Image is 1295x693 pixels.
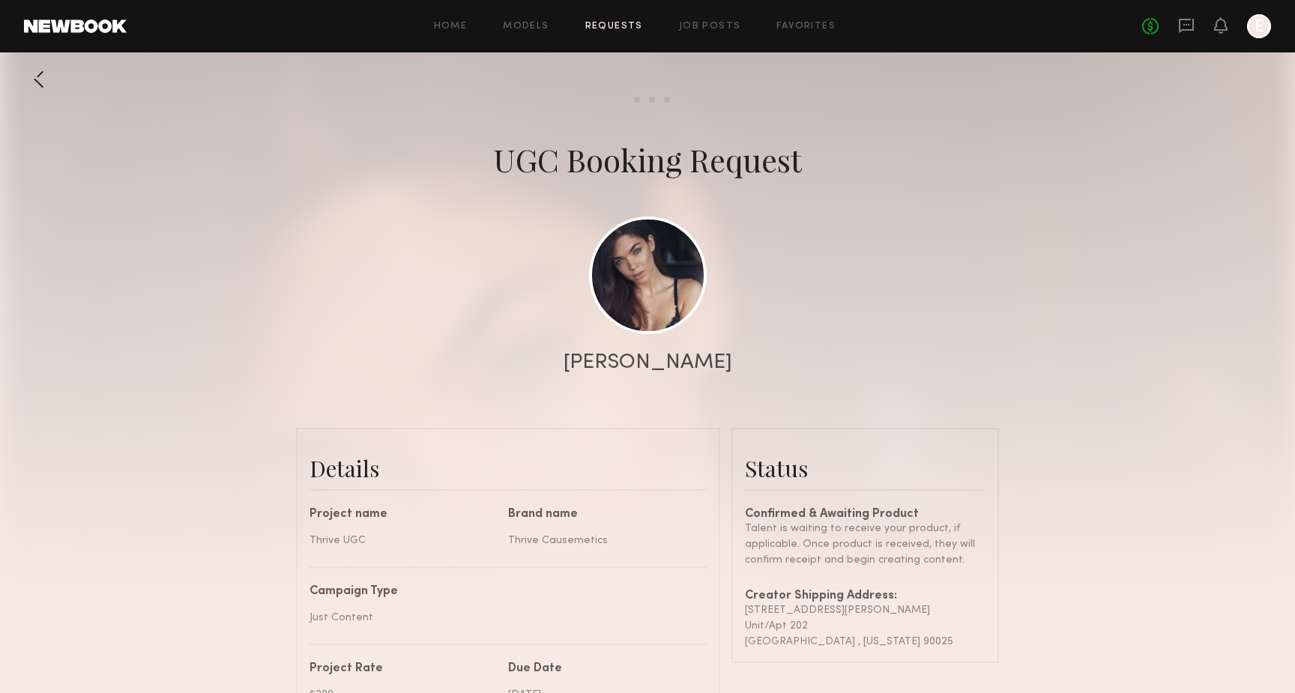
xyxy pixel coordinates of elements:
[745,509,985,521] div: Confirmed & Awaiting Product
[745,590,985,602] div: Creator Shipping Address:
[508,509,695,521] div: Brand name
[679,22,741,31] a: Job Posts
[508,663,695,675] div: Due Date
[503,22,549,31] a: Models
[776,22,836,31] a: Favorites
[564,352,732,373] div: [PERSON_NAME]
[585,22,643,31] a: Requests
[310,610,695,626] div: Just Content
[310,509,497,521] div: Project name
[745,521,985,568] div: Talent is waiting to receive your product, if applicable. Once product is received, they will con...
[508,533,695,548] div: Thrive Causemetics
[493,139,802,181] div: UGC Booking Request
[745,453,985,483] div: Status
[434,22,468,31] a: Home
[1247,14,1271,38] a: E
[310,586,695,598] div: Campaign Type
[310,453,707,483] div: Details
[745,618,985,634] div: Unit/Apt 202
[310,663,497,675] div: Project Rate
[745,634,985,650] div: [GEOGRAPHIC_DATA] , [US_STATE] 90025
[745,602,985,618] div: [STREET_ADDRESS][PERSON_NAME]
[310,533,497,548] div: Thrive UGC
